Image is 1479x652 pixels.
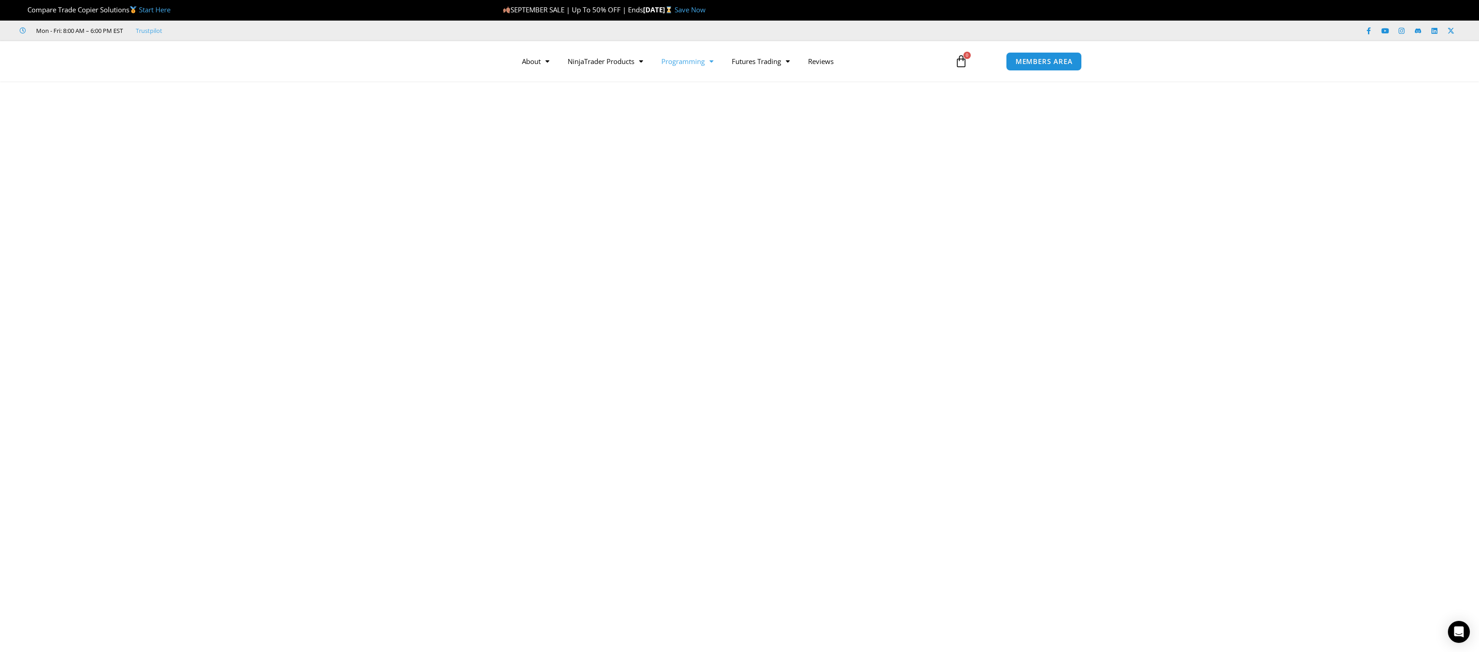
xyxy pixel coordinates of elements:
[503,6,510,13] img: 🍂
[1006,52,1082,71] a: MEMBERS AREA
[397,45,495,78] img: LogoAI | Affordable Indicators – NinjaTrader
[136,25,162,36] a: Trustpilot
[675,5,706,14] a: Save Now
[34,25,123,36] span: Mon - Fri: 8:00 AM – 6:00 PM EST
[941,48,981,75] a: 0
[665,6,672,13] img: ⌛
[20,5,170,14] span: Compare Trade Copier Solutions
[963,52,971,59] span: 0
[1448,621,1470,643] div: Open Intercom Messenger
[513,51,559,72] a: About
[559,51,652,72] a: NinjaTrader Products
[20,6,27,13] img: 🏆
[130,6,137,13] img: 🥇
[513,51,944,72] nav: Menu
[1016,58,1073,65] span: MEMBERS AREA
[799,51,843,72] a: Reviews
[139,5,170,14] a: Start Here
[643,5,675,14] strong: [DATE]
[652,51,723,72] a: Programming
[503,5,643,14] span: SEPTEMBER SALE | Up To 50% OFF | Ends
[723,51,799,72] a: Futures Trading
